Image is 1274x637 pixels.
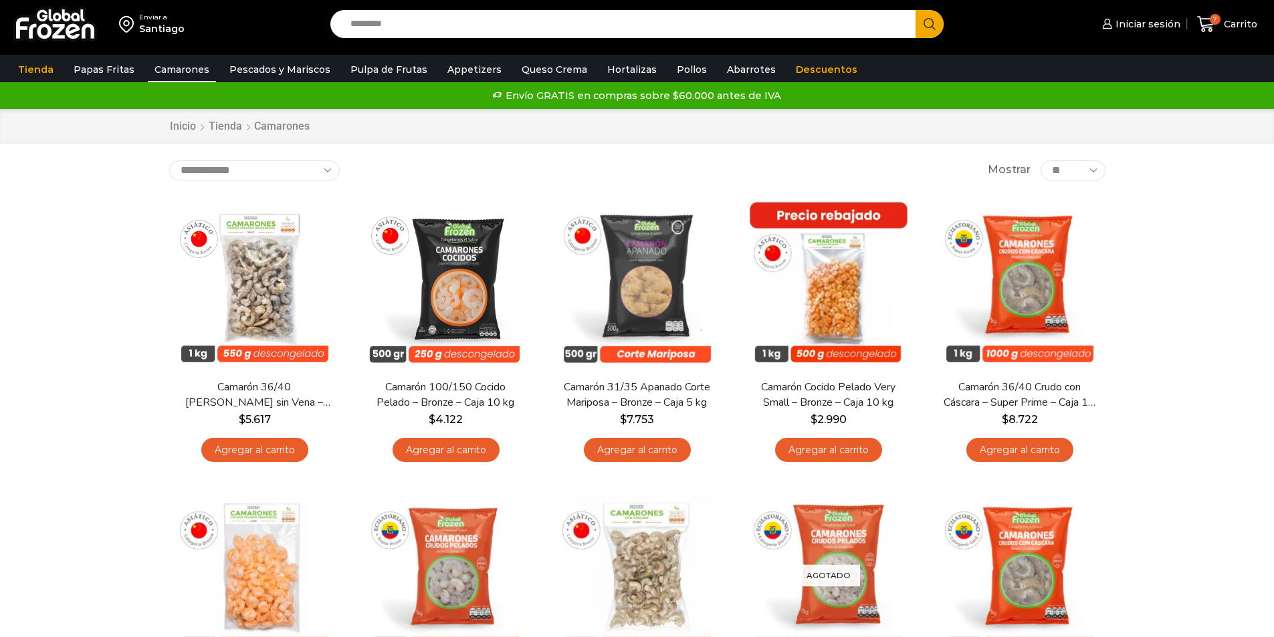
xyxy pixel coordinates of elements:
[208,119,243,134] a: Tienda
[169,160,340,180] select: Pedido de la tienda
[119,13,139,35] img: address-field-icon.svg
[584,438,691,463] a: Agregar al carrito: “Camarón 31/35 Apanado Corte Mariposa - Bronze - Caja 5 kg”
[601,57,663,82] a: Hortalizas
[169,119,197,134] a: Inicio
[1099,11,1180,37] a: Iniciar sesión
[988,162,1031,178] span: Mostrar
[177,380,331,410] a: Camarón 36/40 [PERSON_NAME] sin Vena – Bronze – Caja 10 kg
[775,438,882,463] a: Agregar al carrito: “Camarón Cocido Pelado Very Small - Bronze - Caja 10 kg”
[223,57,337,82] a: Pescados y Mariscos
[393,438,500,463] a: Agregar al carrito: “Camarón 100/150 Cocido Pelado - Bronze - Caja 10 kg”
[670,57,714,82] a: Pollos
[139,13,185,22] div: Enviar a
[811,413,817,426] span: $
[751,380,905,410] a: Camarón Cocido Pelado Very Small – Bronze – Caja 10 kg
[966,438,1073,463] a: Agregar al carrito: “Camarón 36/40 Crudo con Cáscara - Super Prime - Caja 10 kg”
[368,380,522,410] a: Camarón 100/150 Cocido Pelado – Bronze – Caja 10 kg
[239,413,245,426] span: $
[620,413,627,426] span: $
[344,57,434,82] a: Pulpa de Frutas
[11,57,60,82] a: Tienda
[797,565,860,587] p: Agotado
[1194,9,1261,40] a: 7 Carrito
[1220,17,1257,31] span: Carrito
[169,119,310,134] nav: Breadcrumb
[67,57,141,82] a: Papas Fritas
[254,120,310,132] h1: Camarones
[201,438,308,463] a: Agregar al carrito: “Camarón 36/40 Crudo Pelado sin Vena - Bronze - Caja 10 kg”
[916,10,944,38] button: Search button
[720,57,782,82] a: Abarrotes
[441,57,508,82] a: Appetizers
[789,57,864,82] a: Descuentos
[560,380,714,410] a: Camarón 31/35 Apanado Corte Mariposa – Bronze – Caja 5 kg
[239,413,271,426] bdi: 5.617
[148,57,216,82] a: Camarones
[515,57,594,82] a: Queso Crema
[620,413,654,426] bdi: 7.753
[1002,413,1008,426] span: $
[139,22,185,35] div: Santiago
[1112,17,1180,31] span: Iniciar sesión
[429,413,463,426] bdi: 4.122
[1210,14,1220,25] span: 7
[1002,413,1038,426] bdi: 8.722
[811,413,847,426] bdi: 2.990
[942,380,1096,410] a: Camarón 36/40 Crudo con Cáscara – Super Prime – Caja 10 kg
[429,413,435,426] span: $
